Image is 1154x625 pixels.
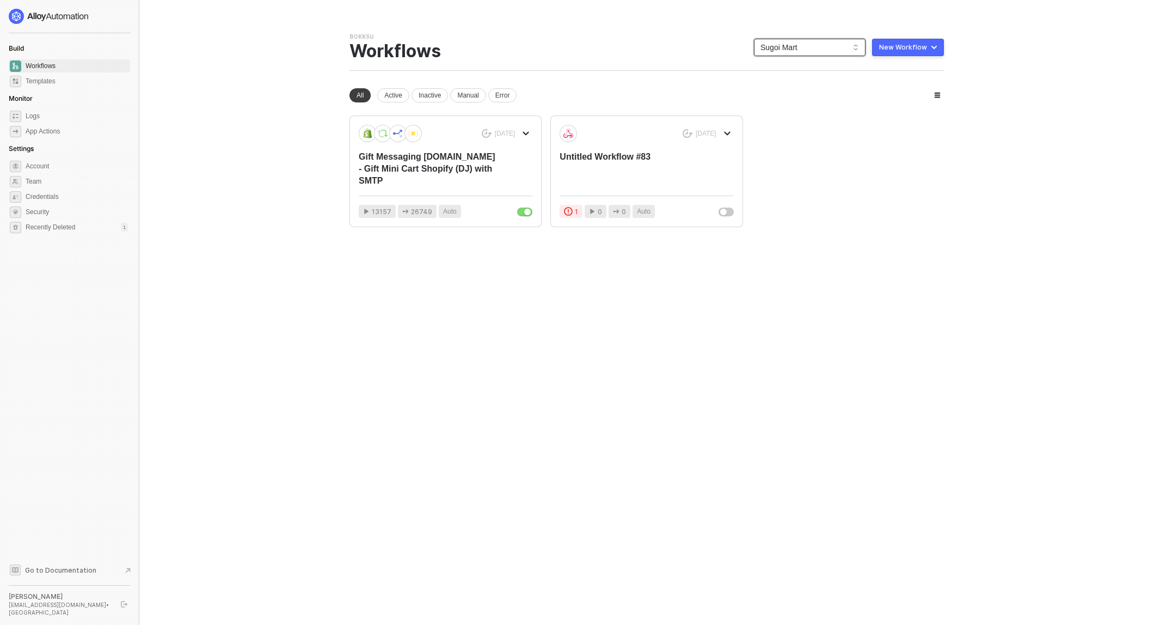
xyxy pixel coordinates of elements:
span: icon-success-page [482,129,492,138]
div: All [349,88,371,102]
span: Credentials [26,190,128,203]
div: [PERSON_NAME] [9,592,111,601]
span: Logs [26,110,128,123]
span: icon-arrow-down [724,130,731,137]
div: Active [377,88,409,102]
div: Manual [450,88,486,102]
div: Inactive [412,88,448,102]
span: Settings [9,144,34,153]
span: Auto [443,207,457,217]
div: 1 [121,223,128,232]
div: App Actions [26,127,60,136]
span: 0 [622,207,626,217]
span: marketplace [10,76,21,87]
span: Recently Deleted [26,223,75,232]
div: Untitled Workflow #83 [560,151,698,187]
span: Sugoi Mart [760,39,859,56]
span: dashboard [10,60,21,72]
span: Templates [26,75,128,88]
span: 1 [575,207,578,217]
span: Go to Documentation [25,566,96,575]
span: 26749 [411,207,432,217]
span: Auto [637,207,650,217]
div: [DATE] [495,129,515,138]
img: icon [393,129,403,138]
button: New Workflow [872,39,944,56]
span: Build [9,44,24,52]
a: Knowledge Base [9,563,131,577]
div: Gift Messaging [DOMAIN_NAME] - Gift Mini Cart Shopify (DJ) with SMTP [359,151,498,187]
span: icon-success-page [683,129,693,138]
div: New Workflow [879,43,927,52]
span: Team [26,175,128,188]
a: logo [9,9,130,24]
img: icon [563,129,573,138]
span: Security [26,205,128,219]
span: logout [121,601,127,608]
span: documentation [10,565,21,575]
span: Workflows [26,59,128,72]
span: document-arrow [122,565,133,576]
span: settings [10,222,21,233]
div: [EMAIL_ADDRESS][DOMAIN_NAME] • [GEOGRAPHIC_DATA] [9,601,111,616]
span: credentials [10,191,21,203]
span: team [10,176,21,187]
span: Monitor [9,94,33,102]
span: Account [26,160,128,173]
span: icon-logs [10,111,21,122]
div: [DATE] [696,129,716,138]
span: icon-arrow-down [523,130,529,137]
span: icon-app-actions [402,208,409,215]
span: 0 [598,207,602,217]
img: icon [408,129,418,138]
img: icon [378,129,388,138]
span: security [10,207,21,218]
span: icon-app-actions [613,208,619,215]
span: settings [10,161,21,172]
img: icon [363,129,372,138]
span: icon-app-actions [10,126,21,137]
span: 13157 [372,207,391,217]
div: Bokksu [349,33,374,41]
img: logo [9,9,89,24]
div: Workflows [349,41,441,62]
div: Error [488,88,517,102]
